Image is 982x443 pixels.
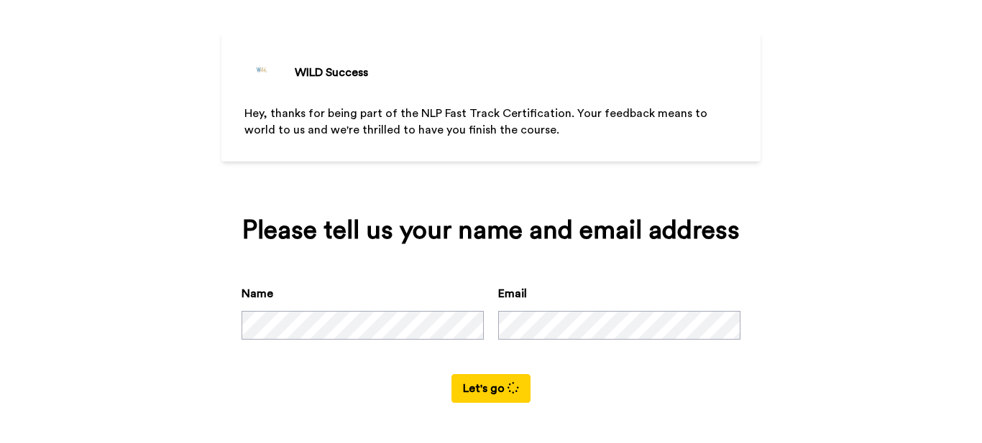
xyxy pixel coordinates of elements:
[242,216,740,245] div: Please tell us your name and email address
[451,374,531,403] button: Let's go
[244,108,710,136] span: Hey, thanks for being part of the NLP Fast Track Certification. Your feedback means to world to u...
[242,285,273,302] label: Name
[295,64,368,81] div: WILD Success
[498,285,527,302] label: Email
